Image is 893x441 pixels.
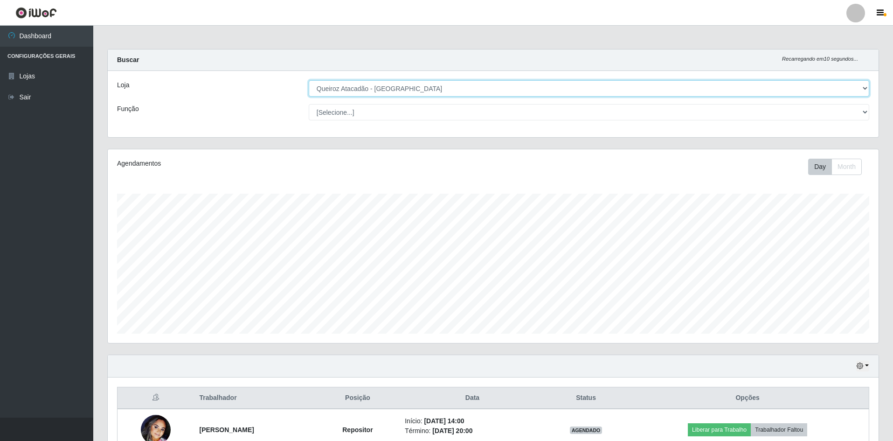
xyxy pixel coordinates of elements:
[117,80,129,90] label: Loja
[546,387,627,409] th: Status
[782,56,858,62] i: Recarregando em 10 segundos...
[808,159,862,175] div: First group
[316,387,400,409] th: Posição
[117,104,139,114] label: Função
[405,426,540,436] li: Término:
[570,427,602,434] span: AGENDADO
[199,426,254,434] strong: [PERSON_NAME]
[808,159,869,175] div: Toolbar with button groups
[424,417,464,425] time: [DATE] 14:00
[831,159,862,175] button: Month
[405,416,540,426] li: Início:
[117,56,139,63] strong: Buscar
[751,423,807,436] button: Trabalhador Faltou
[15,7,57,19] img: CoreUI Logo
[688,423,751,436] button: Liberar para Trabalho
[399,387,546,409] th: Data
[117,159,422,168] div: Agendamentos
[626,387,869,409] th: Opções
[342,426,373,434] strong: Repositor
[194,387,316,409] th: Trabalhador
[432,427,472,434] time: [DATE] 20:00
[808,159,832,175] button: Day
